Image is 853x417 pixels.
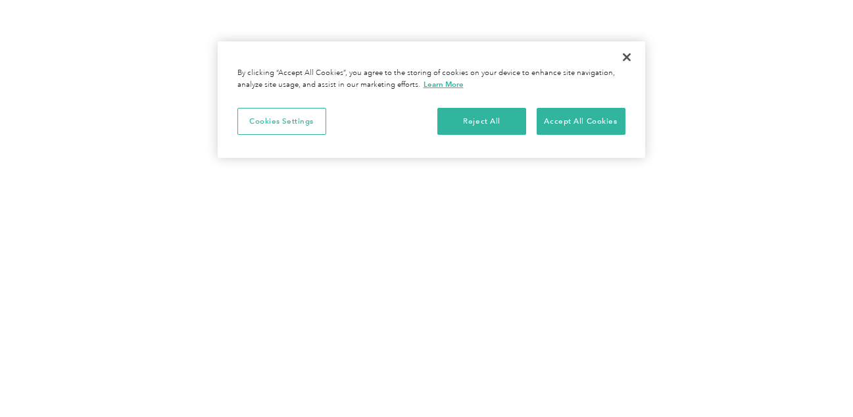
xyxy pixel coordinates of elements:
div: Privacy [218,41,645,158]
a: More information about your privacy, opens in a new tab [424,80,464,89]
button: Close [612,43,641,72]
button: Reject All [437,108,526,135]
div: Cookie banner [218,41,645,158]
div: By clicking “Accept All Cookies”, you agree to the storing of cookies on your device to enhance s... [237,68,625,91]
button: Cookies Settings [237,108,326,135]
button: Accept All Cookies [537,108,625,135]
